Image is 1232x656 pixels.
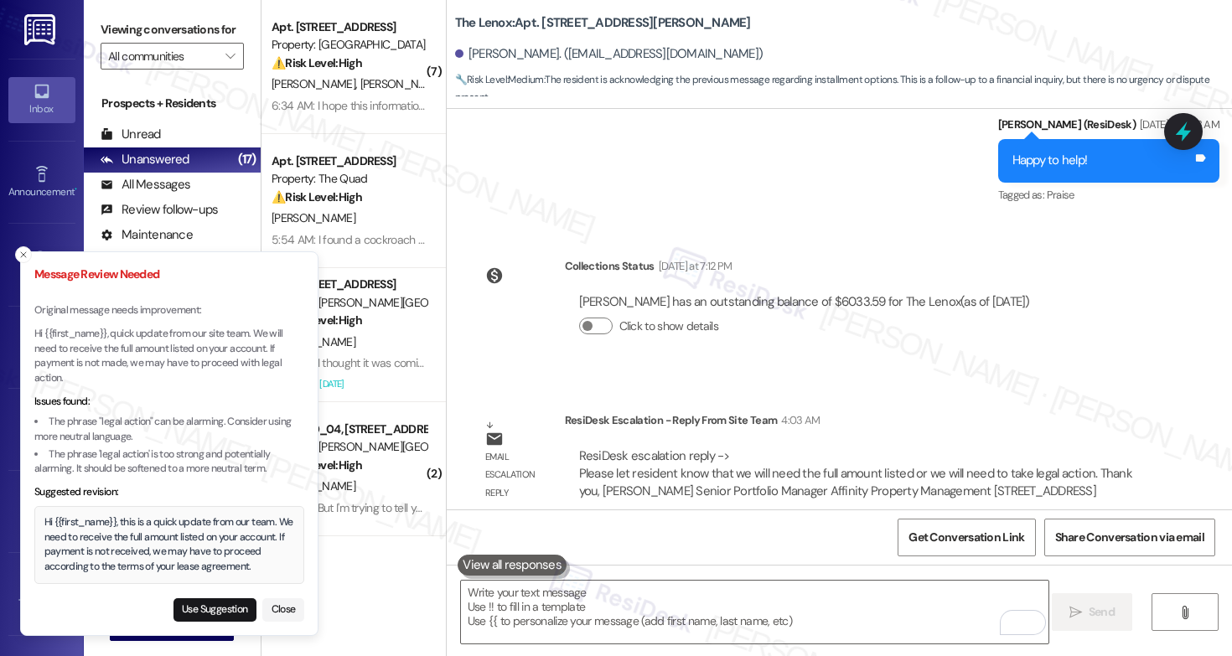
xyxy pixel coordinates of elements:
div: [PERSON_NAME] (ResiDesk) [998,116,1219,139]
div: Property: The Quad [272,170,427,188]
a: Site Visit • [8,242,75,287]
b: The Lenox: Apt. [STREET_ADDRESS][PERSON_NAME] [455,14,751,32]
div: Unread [101,126,161,143]
div: Apt. [STREET_ADDRESS] [272,152,427,170]
div: 6:34 AM: I hope this information helped. [272,98,463,113]
div: [PERSON_NAME] has an outstanding balance of $6033.59 for The Lenox (as of [DATE]) [579,293,1030,311]
a: Insights • [8,324,75,369]
p: Original message needs improvement: [34,303,304,318]
p: Hi {{first_name}}, quick update from our site team. We will need to receive the full amount liste... [34,327,304,385]
h3: Message Review Needed [34,266,304,283]
li: The phrase "legal action" can be alarming. Consider using more neutral language. [34,415,304,444]
div: Maintenance [101,226,193,244]
div: 5:54 AM: I found a cockroach in my apartment after I came back after being gone for a week. I had... [272,232,1214,247]
div: [DATE] at 7:12 PM [655,257,732,275]
strong: ⚠️ Risk Level: High [272,55,362,70]
div: Collections Status [565,257,655,275]
span: Get Conversation Link [908,529,1024,546]
div: Property: [PERSON_NAME][GEOGRAPHIC_DATA][PERSON_NAME] [272,294,427,312]
span: Share Conversation via email [1055,529,1204,546]
textarea: To enrich screen reader interactions, please activate Accessibility in Grammarly extension settings [461,581,1048,643]
a: Buildings [8,406,75,452]
a: Leads [8,489,75,535]
i:  [1069,606,1082,619]
div: Hi {{first_name}}, this is a quick update from our team. We need to receive the full amount liste... [44,515,295,574]
div: Happy to help! [1012,152,1088,169]
span: : The resident is acknowledging the previous message regarding installment options. This is a fol... [455,71,1232,107]
button: Share Conversation via email [1044,519,1215,556]
div: All Messages [101,176,190,194]
label: Viewing conversations for [101,17,244,43]
div: Property: [GEOGRAPHIC_DATA] [272,36,427,54]
div: Email escalation reply [485,448,551,502]
a: Inbox [8,77,75,122]
span: Send [1089,603,1115,621]
div: ResiDesk Escalation - Reply From Site Team [565,411,1154,435]
li: The phrase 'legal action' is too strong and potentially alarming. It should be softened to a more... [34,447,304,477]
input: All communities [108,43,217,70]
button: Close toast [15,246,32,263]
strong: ⚠️ Risk Level: High [272,313,362,328]
i:  [225,49,235,63]
span: [PERSON_NAME] [272,334,355,349]
div: 4:03 AM [777,411,820,429]
img: ResiDesk Logo [24,14,59,45]
span: [PERSON_NAME] [272,76,360,91]
div: [PERSON_NAME]. ([EMAIL_ADDRESS][DOMAIN_NAME]) [455,45,764,63]
div: Apt. [STREET_ADDRESS] [272,18,427,36]
div: Review follow-ups [101,201,218,219]
div: ResiDesk escalation reply -> Please let resident know that we will need the full amount listed or... [579,447,1132,500]
div: Unanswered [101,151,189,168]
i:  [1178,606,1191,619]
div: Prospects + Residents [84,95,261,112]
span: [PERSON_NAME] [360,76,448,91]
div: Apt. [STREET_ADDRESS] [272,276,427,293]
div: [DATE] at 3:38 AM [1136,116,1219,133]
strong: ⚠️ Risk Level: High [272,189,362,204]
div: Suggested revision: [34,485,304,500]
div: Apt. 4120_04, [STREET_ADDRESS] [272,421,427,438]
div: (17) [234,147,261,173]
div: Archived on [DATE] [270,374,428,395]
div: Property: [PERSON_NAME][GEOGRAPHIC_DATA][PERSON_NAME] [272,438,427,456]
strong: 🔧 Risk Level: Medium [455,73,544,86]
div: Tagged as: [998,183,1219,207]
div: Issues found: [34,395,304,410]
a: Templates • [8,571,75,617]
span: [PERSON_NAME] [272,210,355,225]
span: Praise [1047,188,1074,202]
span: [PERSON_NAME] [272,478,355,493]
button: Close [262,598,304,622]
label: Click to show details [619,318,718,335]
button: Send [1052,593,1133,631]
button: Use Suggestion [173,598,256,622]
strong: ⚠️ Risk Level: High [272,457,362,473]
span: • [75,183,77,195]
button: Get Conversation Link [898,519,1035,556]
